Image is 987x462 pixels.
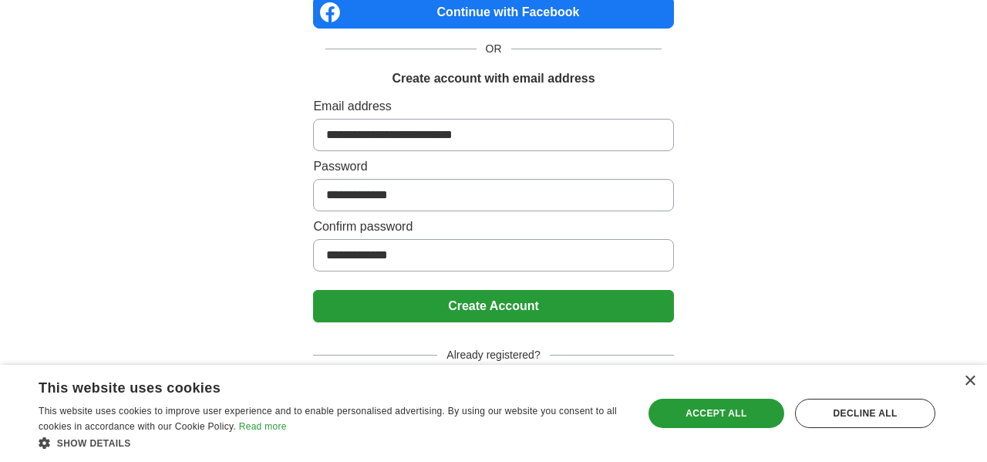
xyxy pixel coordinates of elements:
[39,435,625,450] div: Show details
[39,406,617,432] span: This website uses cookies to improve user experience and to enable personalised advertising. By u...
[313,97,673,116] label: Email address
[437,347,549,363] span: Already registered?
[39,374,587,397] div: This website uses cookies
[239,421,287,432] a: Read more, opens a new window
[964,376,975,387] div: Close
[313,290,673,322] button: Create Account
[795,399,935,428] div: Decline all
[313,157,673,176] label: Password
[477,41,511,57] span: OR
[392,69,595,88] h1: Create account with email address
[648,399,784,428] div: Accept all
[313,218,673,236] label: Confirm password
[57,438,131,449] span: Show details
